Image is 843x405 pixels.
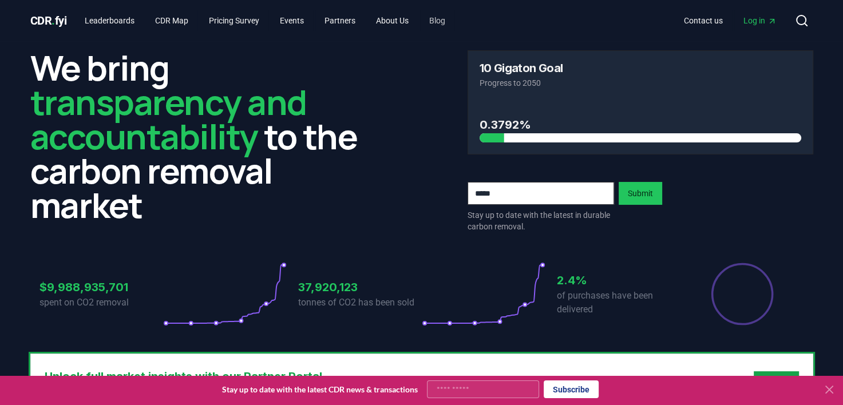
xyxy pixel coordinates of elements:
[76,10,144,31] a: Leaderboards
[39,296,163,309] p: spent on CO2 removal
[420,10,454,31] a: Blog
[315,10,365,31] a: Partners
[30,78,307,160] span: transparency and accountability
[557,272,680,289] h3: 2.4%
[743,15,777,26] span: Log in
[39,279,163,296] h3: $9,988,935,701
[271,10,313,31] a: Events
[619,182,662,205] button: Submit
[30,13,67,29] a: CDR.fyi
[367,10,418,31] a: About Us
[76,10,454,31] nav: Main
[557,289,680,316] p: of purchases have been delivered
[754,371,799,394] button: Sign Up
[480,77,801,89] p: Progress to 2050
[675,10,732,31] a: Contact us
[30,50,376,222] h2: We bring to the carbon removal market
[298,279,422,296] h3: 37,920,123
[30,14,67,27] span: CDR fyi
[710,262,774,326] div: Percentage of sales delivered
[675,10,786,31] nav: Main
[52,14,55,27] span: .
[480,116,801,133] h3: 0.3792%
[146,10,197,31] a: CDR Map
[734,10,786,31] a: Log in
[45,368,441,385] h3: Unlock full market insights with our Partner Portal
[480,62,563,74] h3: 10 Gigaton Goal
[298,296,422,309] p: tonnes of CO2 has been sold
[468,209,614,232] p: Stay up to date with the latest in durable carbon removal.
[200,10,268,31] a: Pricing Survey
